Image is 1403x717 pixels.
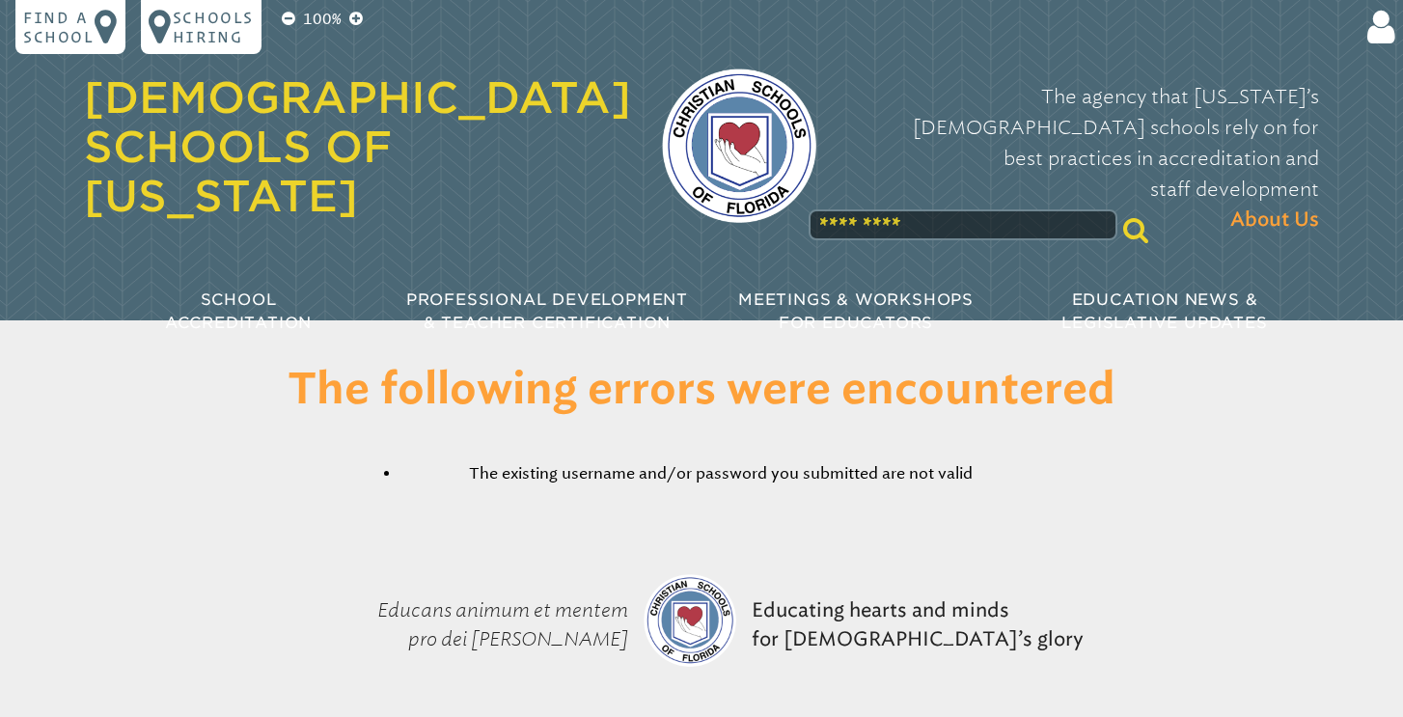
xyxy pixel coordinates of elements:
[206,367,1197,416] h1: The following errors were encountered
[1230,205,1319,235] span: About Us
[173,8,254,46] p: Schools Hiring
[744,547,1091,702] p: Educating hearts and minds for [DEMOGRAPHIC_DATA]’s glory
[738,290,974,332] span: Meetings & Workshops for Educators
[644,574,736,667] img: csf-logo-web-colors.png
[400,462,1041,485] li: The existing username and/or password you submitted are not valid
[165,290,312,332] span: School Accreditation
[23,8,95,46] p: Find a school
[662,69,816,223] img: csf-logo-web-colors.png
[84,72,631,221] a: [DEMOGRAPHIC_DATA] Schools of [US_STATE]
[1061,290,1267,332] span: Education News & Legislative Updates
[406,290,688,332] span: Professional Development & Teacher Certification
[299,8,345,31] p: 100%
[312,547,636,702] p: Educans animum et mentem pro dei [PERSON_NAME]
[847,81,1319,235] p: The agency that [US_STATE]’s [DEMOGRAPHIC_DATA] schools rely on for best practices in accreditati...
